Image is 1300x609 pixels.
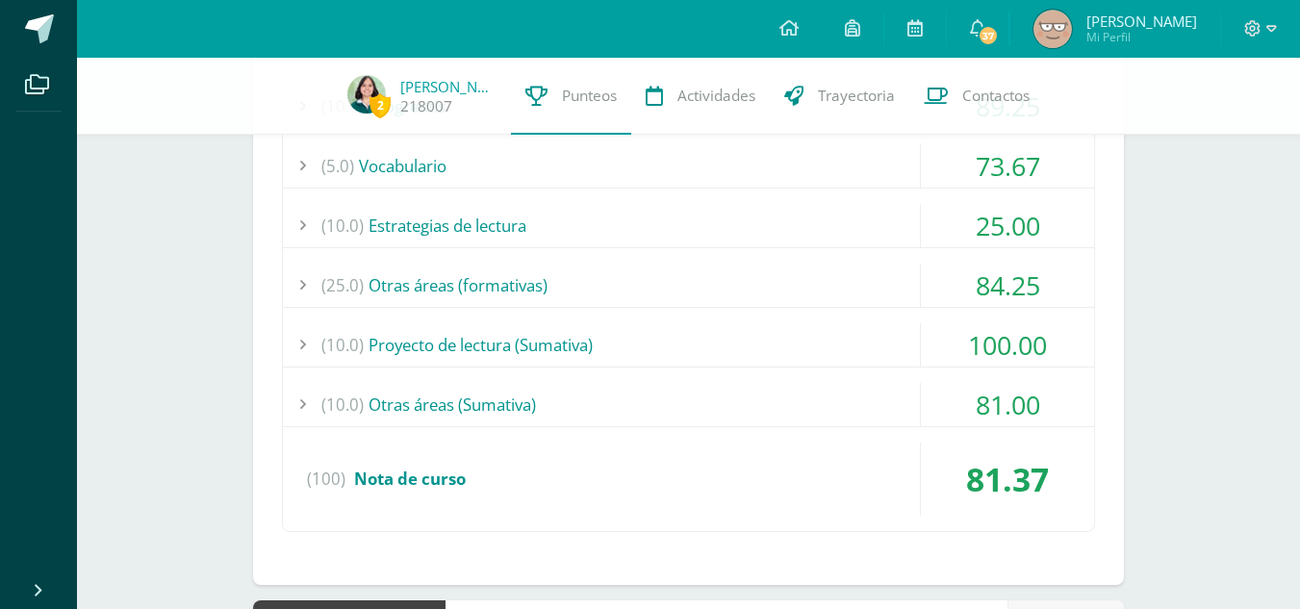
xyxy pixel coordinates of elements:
div: 81.37 [921,443,1094,516]
div: 84.25 [921,264,1094,307]
a: Punteos [511,58,631,135]
span: Contactos [962,86,1030,106]
div: Otras áreas (formativas) [283,264,1094,307]
img: 7ba1596e4feba066842da6514df2b212.png [1033,10,1072,48]
div: Proyecto de lectura (Sumativa) [283,323,1094,367]
div: Estrategias de lectura [283,204,1094,247]
span: Nota de curso [354,468,466,490]
span: 2 [370,93,391,117]
a: [PERSON_NAME] [400,77,497,96]
span: Mi Perfil [1086,29,1197,45]
a: Trayectoria [770,58,909,135]
div: 73.67 [921,144,1094,188]
span: (10.0) [321,204,364,247]
span: [PERSON_NAME] [1086,12,1197,31]
span: (5.0) [321,144,354,188]
img: 5bf59a8f1d34e40244a609435b7dd35c.png [347,75,386,114]
div: 25.00 [921,204,1094,247]
span: (10.0) [321,323,364,367]
a: Contactos [909,58,1044,135]
a: Actividades [631,58,770,135]
span: 37 [978,25,999,46]
div: 100.00 [921,323,1094,367]
div: Vocabulario [283,144,1094,188]
div: Otras áreas (Sumativa) [283,383,1094,426]
span: Actividades [677,86,755,106]
span: (25.0) [321,264,364,307]
a: 218007 [400,96,452,116]
span: Trayectoria [818,86,895,106]
span: (10.0) [321,383,364,426]
span: (100) [307,443,345,516]
div: 81.00 [921,383,1094,426]
span: Punteos [562,86,617,106]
